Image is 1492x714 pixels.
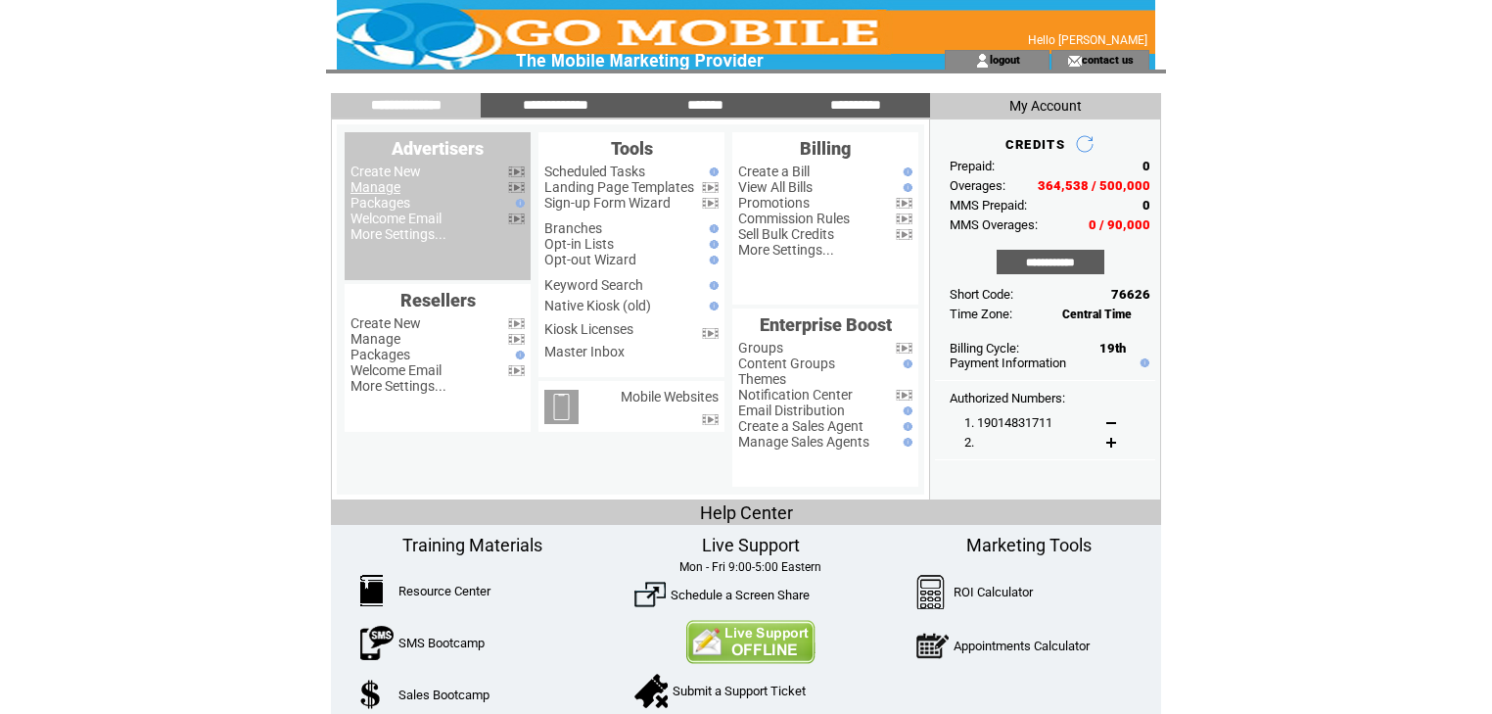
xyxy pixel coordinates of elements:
[738,179,813,195] a: View All Bills
[544,390,579,424] img: mobile-websites.png
[544,164,645,179] a: Scheduled Tasks
[350,362,442,378] a: Welcome Email
[1028,33,1147,47] span: Hello [PERSON_NAME]
[685,620,816,664] img: Contact Us
[350,331,400,347] a: Manage
[738,387,853,403] a: Notification Center
[738,356,835,371] a: Content Groups
[1111,287,1150,302] span: 76626
[738,226,834,242] a: Sell Bulk Credits
[398,584,490,598] a: Resource Center
[738,434,869,450] a: Manage Sales Agents
[508,318,525,329] img: video.png
[611,138,653,159] span: Tools
[350,378,446,394] a: More Settings...
[899,167,912,176] img: help.gif
[634,579,666,610] img: ScreenShare.png
[899,359,912,368] img: help.gif
[950,159,995,173] span: Prepaid:
[990,53,1020,66] a: logout
[544,220,602,236] a: Branches
[896,198,912,209] img: video.png
[508,182,525,193] img: video.png
[705,256,719,264] img: help.gif
[899,183,912,192] img: help.gif
[392,138,484,159] span: Advertisers
[511,199,525,208] img: help.gif
[738,242,834,258] a: More Settings...
[1142,159,1150,173] span: 0
[1089,217,1150,232] span: 0 / 90,000
[673,684,806,698] a: Submit a Support Ticket
[544,236,614,252] a: Opt-in Lists
[350,211,442,226] a: Welcome Email
[964,435,974,450] span: 2.
[702,182,719,193] img: video.png
[544,195,671,211] a: Sign-up Form Wizard
[700,502,793,523] span: Help Center
[402,535,542,555] span: Training Materials
[702,535,800,555] span: Live Support
[899,438,912,447] img: help.gif
[975,53,990,69] img: account_icon.gif
[508,167,525,177] img: video.png
[950,287,1013,302] span: Short Code:
[1009,98,1082,114] span: My Account
[398,688,490,702] a: Sales Bootcamp
[738,418,863,434] a: Create a Sales Agent
[705,167,719,176] img: help.gif
[350,315,421,331] a: Create New
[954,639,1090,653] a: Appointments Calculator
[705,224,719,233] img: help.gif
[702,414,719,425] img: video.png
[508,214,525,224] img: video.png
[360,575,383,606] img: ResourceCenter.png
[954,585,1033,599] a: ROI Calculator
[760,314,892,335] span: Enterprise Boost
[634,674,668,708] img: SupportTicket.png
[544,321,633,337] a: Kiosk Licenses
[964,415,1052,430] span: 1. 19014831711
[950,178,1005,193] span: Overages:
[705,302,719,310] img: help.gif
[738,211,850,226] a: Commission Rules
[350,195,410,211] a: Packages
[511,351,525,359] img: help.gif
[1082,53,1134,66] a: contact us
[966,535,1092,555] span: Marketing Tools
[1038,178,1150,193] span: 364,538 / 500,000
[950,356,1066,370] a: Payment Information
[899,406,912,415] img: help.gif
[738,164,810,179] a: Create a Bill
[950,391,1065,405] span: Authorized Numbers:
[702,198,719,209] img: video.png
[702,328,719,339] img: video.png
[544,298,651,313] a: Native Kiosk (old)
[508,334,525,345] img: video.png
[544,252,636,267] a: Opt-out Wizard
[896,214,912,224] img: video.png
[544,179,694,195] a: Landing Page Templates
[398,636,485,650] a: SMS Bootcamp
[1005,137,1065,152] span: CREDITS
[896,390,912,401] img: video.png
[1067,53,1082,69] img: contact_us_icon.gif
[400,290,476,310] span: Resellers
[950,341,1019,356] span: Billing Cycle:
[738,403,845,418] a: Email Distribution
[350,179,400,195] a: Manage
[916,575,946,609] img: Calculator.png
[705,281,719,290] img: help.gif
[896,229,912,240] img: video.png
[705,240,719,249] img: help.gif
[916,629,949,663] img: AppointmentCalc.png
[1142,198,1150,213] span: 0
[738,340,783,356] a: Groups
[950,217,1038,232] span: MMS Overages:
[896,343,912,354] img: video.png
[350,164,421,179] a: Create New
[350,347,410,362] a: Packages
[950,307,1012,321] span: Time Zone:
[544,277,643,293] a: Keyword Search
[508,365,525,376] img: video.png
